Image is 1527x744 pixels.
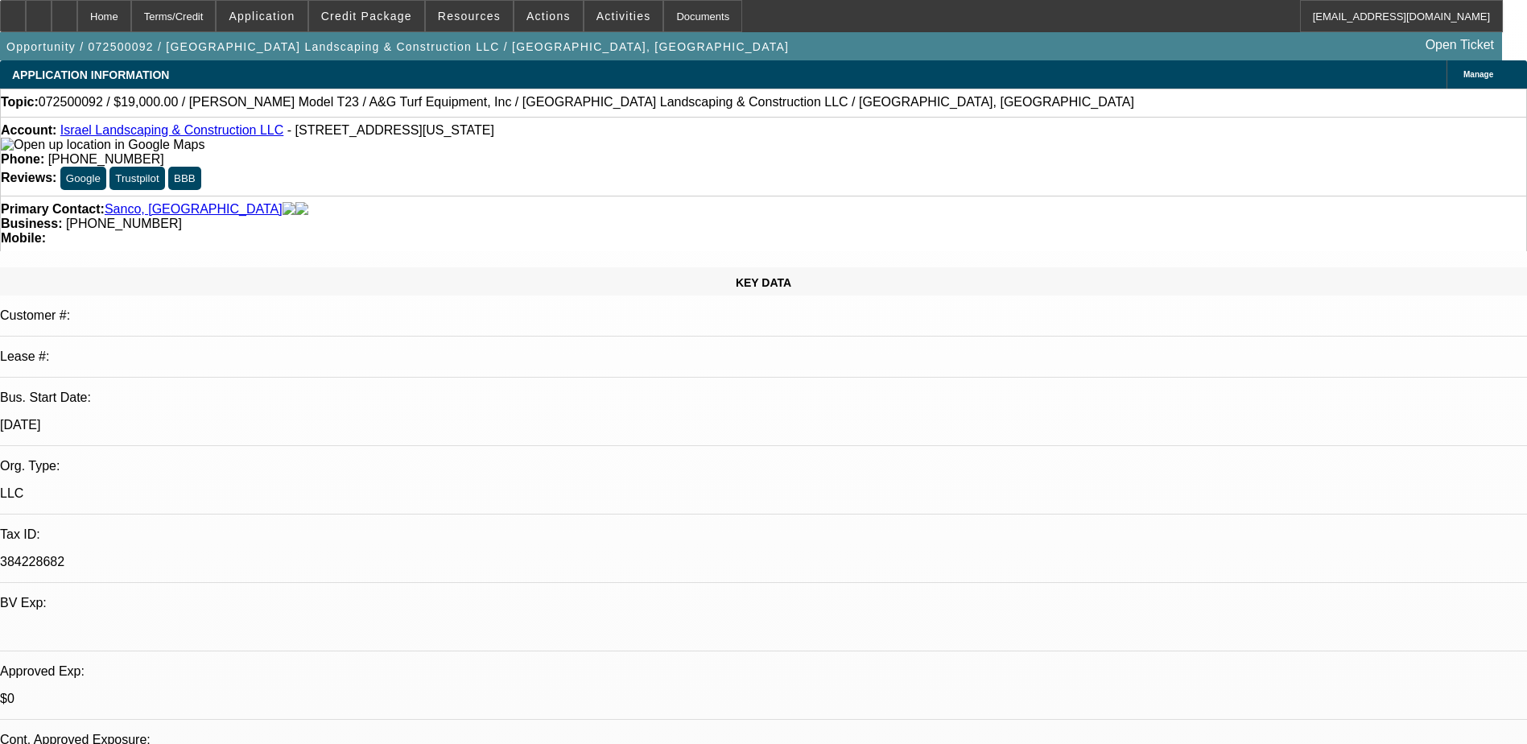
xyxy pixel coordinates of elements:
[12,68,169,81] span: APPLICATION INFORMATION
[283,202,295,217] img: facebook-icon.png
[321,10,412,23] span: Credit Package
[1,217,62,230] strong: Business:
[6,40,789,53] span: Opportunity / 072500092 / [GEOGRAPHIC_DATA] Landscaping & Construction LLC / [GEOGRAPHIC_DATA], [...
[1,152,44,166] strong: Phone:
[48,152,164,166] span: [PHONE_NUMBER]
[1,138,204,152] img: Open up location in Google Maps
[736,276,791,289] span: KEY DATA
[1,95,39,110] strong: Topic:
[309,1,424,31] button: Credit Package
[287,123,494,137] span: - [STREET_ADDRESS][US_STATE]
[1,123,56,137] strong: Account:
[109,167,164,190] button: Trustpilot
[596,10,651,23] span: Activities
[1463,70,1493,79] span: Manage
[1,171,56,184] strong: Reviews:
[1,231,46,245] strong: Mobile:
[1,138,204,151] a: View Google Maps
[295,202,308,217] img: linkedin-icon.png
[66,217,182,230] span: [PHONE_NUMBER]
[1,202,105,217] strong: Primary Contact:
[217,1,307,31] button: Application
[105,202,283,217] a: Sanco, [GEOGRAPHIC_DATA]
[60,123,284,137] a: Israel Landscaping & Construction LLC
[526,10,571,23] span: Actions
[60,167,106,190] button: Google
[1419,31,1500,59] a: Open Ticket
[168,167,201,190] button: BBB
[438,10,501,23] span: Resources
[584,1,663,31] button: Activities
[39,95,1134,110] span: 072500092 / $19,000.00 / [PERSON_NAME] Model T23 / A&G Turf Equipment, Inc / [GEOGRAPHIC_DATA] La...
[426,1,513,31] button: Resources
[229,10,295,23] span: Application
[514,1,583,31] button: Actions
